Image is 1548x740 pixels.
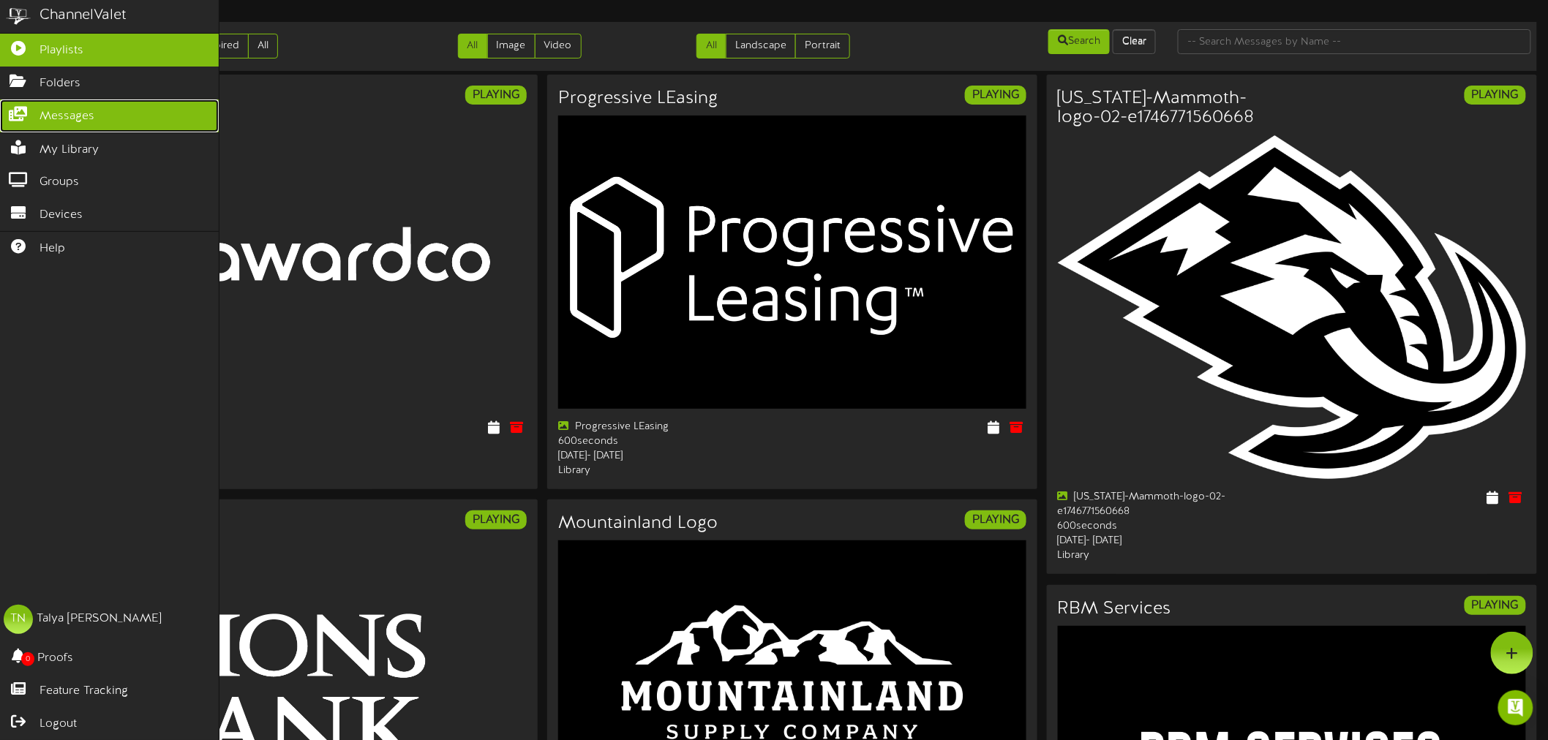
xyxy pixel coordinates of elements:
[972,513,1019,526] strong: PLAYING
[40,108,94,125] span: Messages
[1058,519,1281,534] div: 600 seconds
[1058,600,1171,619] h3: RBM Services
[1058,490,1281,519] div: [US_STATE]-Mammoth-logo-02-e1746771560668
[40,207,83,224] span: Devices
[696,34,726,58] a: All
[1058,534,1281,548] div: [DATE] - [DATE]
[195,34,249,58] a: Expired
[40,42,83,59] span: Playlists
[248,34,278,58] a: All
[37,650,73,667] span: Proofs
[21,652,34,666] span: 0
[1113,29,1156,54] button: Clear
[40,142,99,159] span: My Library
[972,88,1019,102] strong: PLAYING
[558,464,781,478] div: Library
[40,716,77,733] span: Logout
[458,34,488,58] a: All
[558,116,1026,408] img: 7f6b9c1d-3d76-44ce-adb0-b07fc3d5b496.png
[795,34,850,58] a: Portrait
[40,75,80,92] span: Folders
[1048,29,1110,54] button: Search
[1178,29,1531,54] input: -- Search Messages by Name --
[558,89,718,108] h3: Progressive LEasing
[558,514,718,533] h3: Mountainland Logo
[726,34,796,58] a: Landscape
[535,34,582,58] a: Video
[558,434,781,449] div: 600 seconds
[473,88,519,102] strong: PLAYING
[40,5,127,26] div: ChannelValet
[37,611,162,627] div: Talya [PERSON_NAME]
[40,241,65,257] span: Help
[1058,548,1281,563] div: Library
[558,449,781,464] div: [DATE] - [DATE]
[487,34,536,58] a: Image
[59,116,527,408] img: a3534b38-b1ca-4888-a829-1adb9e1f296fawardco_plaque.png
[1472,88,1519,102] strong: PLAYING
[1058,89,1281,128] h3: [US_STATE]-Mammoth-logo-02-e1746771560668
[1058,135,1526,480] img: cd214c85-7bde-4856-9ba6-d0b1d54a5105.png
[1498,690,1533,725] div: Open Intercom Messenger
[558,420,781,434] div: Progressive LEasing
[473,513,519,526] strong: PLAYING
[4,605,33,634] div: TN
[1472,599,1519,612] strong: PLAYING
[40,174,79,191] span: Groups
[40,683,128,700] span: Feature Tracking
